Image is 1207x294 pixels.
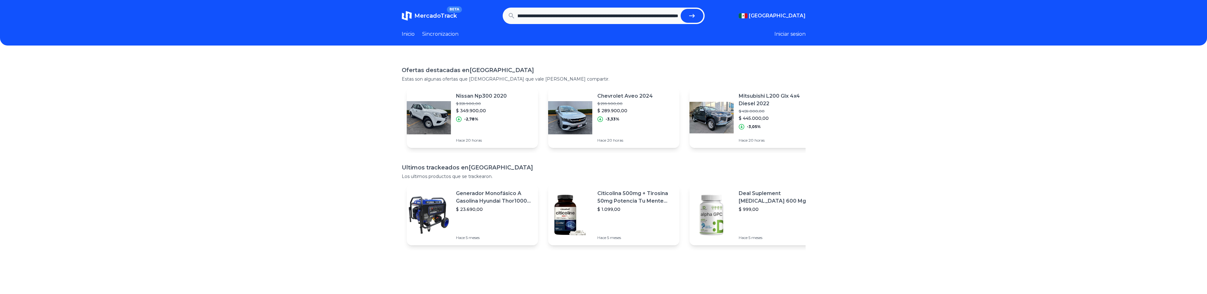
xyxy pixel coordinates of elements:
[739,235,816,240] p: Hace 5 meses
[597,107,653,114] p: $ 289.900,00
[422,30,459,38] a: Sincronizacion
[447,6,462,13] span: BETA
[739,115,816,121] p: $ 445.000,00
[407,193,451,237] img: Featured image
[747,124,761,129] p: -3,05%
[402,30,415,38] a: Inicio
[407,87,538,148] a: Featured imageNissan Np300 2020$ 359.900,00$ 349.900,00-2,78%Hace 20 horas
[597,101,653,106] p: $ 299.900,00
[402,66,806,75] h1: Ofertas destacadas en [GEOGRAPHIC_DATA]
[414,12,457,19] span: MercadoTrack
[739,206,816,212] p: $ 999,00
[402,173,806,180] p: Los ultimos productos que se trackearon.
[456,107,507,114] p: $ 349.900,00
[402,163,806,172] h1: Ultimos trackeados en [GEOGRAPHIC_DATA]
[739,12,806,20] button: [GEOGRAPHIC_DATA]
[464,117,478,122] p: -2,78%
[606,117,619,122] p: -3,33%
[597,92,653,100] p: Chevrolet Aveo 2024
[774,30,806,38] button: Iniciar sesion
[456,190,533,205] p: Generador Monofásico A Gasolina Hyundai Thor10000 P 11.5 Kw
[407,95,451,140] img: Featured image
[739,92,816,107] p: Mitsubishi L200 Glx 4x4 Diesel 2022
[689,95,734,140] img: Featured image
[597,190,674,205] p: Citicolina 500mg + Tirosina 50mg Potencia Tu Mente (120caps) Sabor Sin Sabor
[456,92,507,100] p: Nissan Np300 2020
[739,13,748,18] img: Mexico
[689,87,821,148] a: Featured imageMitsubishi L200 Glx 4x4 Diesel 2022$ 459.000,00$ 445.000,00-3,05%Hace 20 horas
[407,185,538,245] a: Featured imageGenerador Monofásico A Gasolina Hyundai Thor10000 P 11.5 Kw$ 23.690,00Hace 5 meses
[749,12,806,20] span: [GEOGRAPHIC_DATA]
[548,87,679,148] a: Featured imageChevrolet Aveo 2024$ 299.900,00$ 289.900,00-3,33%Hace 20 horas
[402,11,457,21] a: MercadoTrackBETA
[597,206,674,212] p: $ 1.099,00
[548,185,679,245] a: Featured imageCiticolina 500mg + Tirosina 50mg Potencia Tu Mente (120caps) Sabor Sin Sabor$ 1.099...
[402,76,806,82] p: Estas son algunas ofertas que [DEMOGRAPHIC_DATA] que vale [PERSON_NAME] compartir.
[739,190,816,205] p: Deal Suplement [MEDICAL_DATA] 600 Mg Con 240 Caps. Salud Cerebral Sabor S/n
[548,95,592,140] img: Featured image
[456,235,533,240] p: Hace 5 meses
[402,11,412,21] img: MercadoTrack
[456,101,507,106] p: $ 359.900,00
[456,138,507,143] p: Hace 20 horas
[548,193,592,237] img: Featured image
[689,185,821,245] a: Featured imageDeal Suplement [MEDICAL_DATA] 600 Mg Con 240 Caps. Salud Cerebral Sabor S/n$ 999,00...
[689,193,734,237] img: Featured image
[456,206,533,212] p: $ 23.690,00
[597,235,674,240] p: Hace 5 meses
[739,138,816,143] p: Hace 20 horas
[739,109,816,114] p: $ 459.000,00
[597,138,653,143] p: Hace 20 horas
